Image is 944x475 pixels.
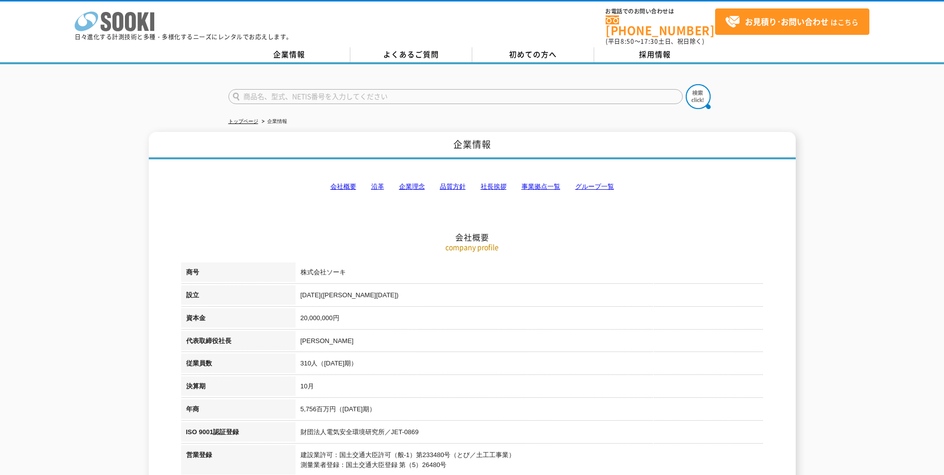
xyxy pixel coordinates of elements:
span: 17:30 [640,37,658,46]
a: グループ一覧 [575,183,614,190]
input: 商品名、型式、NETIS番号を入力してください [228,89,683,104]
h1: 企業情報 [149,132,796,159]
a: 初めての方へ [472,47,594,62]
strong: お見積り･お問い合わせ [745,15,829,27]
th: 従業員数 [181,354,296,376]
td: 5,756百万円（[DATE]期） [296,399,763,422]
span: お電話でのお問い合わせは [606,8,715,14]
td: 財団法人電気安全環境研究所／JET-0869 [296,422,763,445]
span: はこちら [725,14,858,29]
a: お見積り･お問い合わせはこちら [715,8,869,35]
li: 企業情報 [260,117,287,127]
p: 日々進化する計測技術と多種・多様化するニーズにレンタルでお応えします。 [75,34,293,40]
td: 10月 [296,376,763,399]
a: 企業情報 [228,47,350,62]
span: (平日 ～ 土日、祝日除く) [606,37,704,46]
img: btn_search.png [686,84,711,109]
a: 品質方針 [440,183,466,190]
td: 20,000,000円 [296,308,763,331]
a: よくあるご質問 [350,47,472,62]
th: 決算期 [181,376,296,399]
a: 事業拠点一覧 [522,183,560,190]
th: 商号 [181,262,296,285]
td: [PERSON_NAME] [296,331,763,354]
a: [PHONE_NUMBER] [606,15,715,36]
p: company profile [181,242,763,252]
td: 310人（[DATE]期） [296,354,763,376]
th: ISO 9001認証登録 [181,422,296,445]
th: 資本金 [181,308,296,331]
span: 8:50 [621,37,634,46]
a: 沿革 [371,183,384,190]
a: 採用情報 [594,47,716,62]
a: 企業理念 [399,183,425,190]
a: トップページ [228,119,258,124]
th: 代表取締役社長 [181,331,296,354]
span: 初めての方へ [509,49,557,60]
a: 社長挨拶 [481,183,507,190]
th: 年商 [181,399,296,422]
h2: 会社概要 [181,132,763,242]
th: 設立 [181,285,296,308]
td: 株式会社ソーキ [296,262,763,285]
a: 会社概要 [330,183,356,190]
td: [DATE]([PERSON_NAME][DATE]) [296,285,763,308]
